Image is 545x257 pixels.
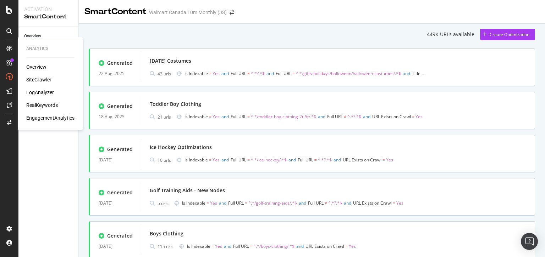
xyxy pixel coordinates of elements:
span: = [209,157,211,163]
div: Generated [107,146,133,153]
div: 115 urls [158,244,174,250]
div: Generated [107,103,133,110]
span: ^.*/golf-training-aids/.*$ [248,200,297,206]
span: and [221,157,229,163]
span: Full URL [276,70,291,76]
span: ^.*/boys-clothing/.*$ [253,243,294,249]
div: Open Intercom Messenger [521,233,538,250]
div: Overview [24,33,41,40]
span: = [245,200,247,206]
span: and [221,70,229,76]
span: ≠ [314,157,317,163]
a: RealKeywords [26,102,58,109]
div: Generated [107,189,133,196]
a: Overview [24,33,73,40]
a: LogAnalyzer [26,89,54,96]
div: 22 Aug. 2025 [99,69,132,78]
span: Yes [349,243,356,249]
span: Title [412,70,424,76]
span: = [382,157,385,163]
div: [DATE] [99,242,132,251]
span: Full URL [231,70,246,76]
div: Analytics [26,46,75,52]
a: EngagementAnalytics [26,114,75,121]
a: SiteCrawler [26,76,51,83]
div: SmartContent [24,13,73,21]
span: Yes [415,114,423,120]
span: = [247,157,250,163]
div: 16 urls [158,157,171,163]
div: Generated [107,232,133,239]
span: Is Indexable [185,114,208,120]
span: = [209,114,211,120]
span: Full URL [298,157,313,163]
div: Create Optimization [490,32,529,38]
div: arrow-right-arrow-left [230,10,234,15]
span: Full URL [233,243,249,249]
span: and [299,200,306,206]
div: Toddler Boy Clothing [150,101,201,108]
span: = [247,114,250,120]
span: and [288,157,296,163]
span: Full URL [228,200,244,206]
span: and [221,114,229,120]
span: ≠ [344,114,346,120]
span: and [266,70,274,76]
span: and [334,157,341,163]
div: 18 Aug. 2025 [99,113,132,121]
span: ^.*/toddler-boy-clothing-2t-5t/.*$ [251,114,316,120]
span: and [363,114,370,120]
span: Yes [213,70,220,76]
span: ^.*/ice-hockey/.*$ [251,157,287,163]
span: URL Exists on Crawl [372,114,411,120]
span: = [250,243,252,249]
div: 5 urls [158,200,169,206]
div: Ice Hockey Optimizations [150,144,212,151]
span: Is Indexable [185,157,208,163]
div: Generated [107,59,133,67]
div: Walmart Canada 10m Monthly (JS) [149,9,227,16]
div: SmartContent [84,6,146,18]
span: URL Exists on Crawl [305,243,344,249]
a: Overview [26,63,46,70]
span: ^.*/gifts-holidays/halloween/halloween-costumes/.*$ [296,70,401,76]
span: = [393,200,395,206]
span: and [296,243,304,249]
span: and [403,70,410,76]
span: Is Indexable [182,200,205,206]
span: = [209,70,211,76]
span: Full URL [231,157,246,163]
div: [DATE] [99,199,132,207]
span: Full URL [231,114,246,120]
span: ≠ [247,70,250,76]
div: [DATE] Costumes [150,57,191,64]
div: Golf Training Aids - New Nodes [150,187,225,194]
span: Is Indexable [187,243,210,249]
span: Yes [210,200,217,206]
div: 449K URLs available [427,31,474,38]
div: 43 urls [158,71,171,77]
span: = [211,243,214,249]
span: Yes [215,243,222,249]
span: and [318,114,325,120]
span: and [219,200,226,206]
div: [DATE] [99,156,132,164]
span: Full URL [327,114,343,120]
div: 21 urls [158,114,171,120]
span: = [292,70,295,76]
span: = [207,200,209,206]
button: Create Optimization [480,29,535,40]
span: Yes [386,157,393,163]
span: URL Exists on Crawl [343,157,381,163]
span: ≠ [325,200,327,206]
span: Yes [213,157,220,163]
span: URL Exists on Crawl [353,200,392,206]
span: Yes [213,114,220,120]
span: Is Indexable [185,70,208,76]
span: and [344,200,351,206]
